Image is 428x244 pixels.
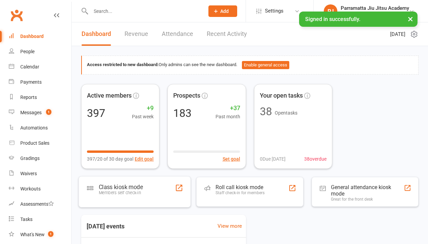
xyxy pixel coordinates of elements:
a: Dashboard [9,29,71,44]
span: 38 overdue [304,155,326,163]
a: Dashboard [82,22,111,46]
span: Past week [132,113,154,120]
span: [DATE] [390,30,405,38]
a: Waivers [9,166,71,181]
strong: Access restricted to new dashboard: [87,62,159,67]
span: Prospects [173,91,200,101]
div: Class kiosk mode [99,183,143,190]
a: Tasks [9,212,71,227]
span: Your open tasks [260,91,303,101]
div: Staff check-in for members [216,190,265,195]
a: Clubworx [8,7,25,24]
div: Dashboard [20,34,44,39]
div: Only admins can see the new dashboard. [87,61,413,69]
div: Automations [20,125,48,130]
a: People [9,44,71,59]
a: Workouts [9,181,71,197]
a: Automations [9,120,71,136]
a: Assessments [9,197,71,212]
div: PJ [324,4,337,18]
span: 1 [48,231,53,237]
div: General attendance kiosk mode [331,184,404,197]
div: Messages [20,110,42,115]
div: What's New [20,232,45,237]
button: Set goal [223,155,240,163]
div: Members self check-in [99,190,143,195]
span: Active members [87,91,132,101]
span: +37 [216,103,240,113]
div: Great for the front desk [331,197,404,202]
span: 1 [46,109,51,115]
a: Payments [9,75,71,90]
div: Assessments [20,201,54,207]
a: Gradings [9,151,71,166]
div: People [20,49,35,54]
h3: [DATE] events [81,220,130,232]
div: 183 [173,108,192,119]
button: Add [208,5,237,17]
a: Attendance [162,22,193,46]
span: Open tasks [275,110,297,116]
div: 38 [260,106,272,117]
div: 397 [87,108,105,119]
span: 397/20 of 30 day goal [87,155,133,163]
div: Tasks [20,217,32,222]
div: Payments [20,79,42,85]
a: What's New1 [9,227,71,242]
div: Roll call kiosk mode [216,184,265,190]
div: Parramatta Jiu Jitsu Academy [341,11,409,17]
span: Settings [265,3,284,19]
a: View more [218,222,242,230]
a: Messages 1 [9,105,71,120]
div: Product Sales [20,140,49,146]
div: Gradings [20,156,40,161]
a: Reports [9,90,71,105]
div: Parramatta Jiu Jitsu Academy [341,5,409,11]
span: Add [220,8,229,14]
a: Recent Activity [207,22,247,46]
a: Product Sales [9,136,71,151]
button: Enable general access [242,61,289,69]
a: Calendar [9,59,71,75]
span: +9 [132,103,154,113]
button: Edit goal [135,155,154,163]
div: Workouts [20,186,41,191]
div: Reports [20,95,37,100]
div: Calendar [20,64,39,69]
input: Search... [89,6,200,16]
a: Revenue [125,22,148,46]
span: Signed in successfully. [305,16,360,22]
div: Waivers [20,171,37,176]
span: 0 Due [DATE] [260,155,286,163]
button: × [404,12,416,26]
span: Past month [216,113,240,120]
